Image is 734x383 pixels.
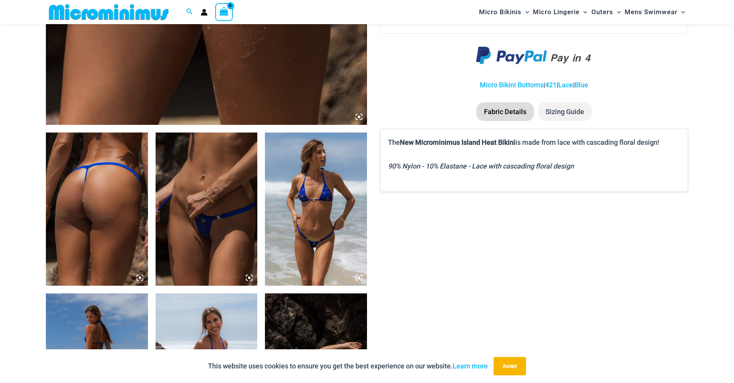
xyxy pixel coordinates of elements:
img: Island Heat Ocean 309 Top 421 Bottom 01 [265,133,367,286]
button: Accept [494,357,526,375]
p: This website uses cookies to ensure you get the best experience on our website. [208,360,488,372]
i: 90% Nylon - 10% Elastane - Lace with cascading floral design [388,162,574,170]
p: The is made from lace with cascading floral design! [388,137,680,148]
a: Lace [558,81,573,89]
a: Search icon link [186,7,193,17]
span: Mens Swimwear [625,2,677,22]
a: Mens SwimwearMenu ToggleMenu Toggle [623,2,687,22]
span: Micro Lingerie [533,2,580,22]
img: Island Heat Ocean 421 Bottom 03 [156,133,258,286]
a: Learn more [453,362,488,370]
span: Outers [591,2,613,22]
a: Blue [575,81,588,89]
a: Micro BikinisMenu ToggleMenu Toggle [477,2,531,22]
img: Island Heat Ocean 421 Bottom 02 [46,133,148,286]
img: MM SHOP LOGO FLAT [46,3,172,21]
b: New Microminimus Island Heat Bikini [400,138,515,146]
li: Fabric Details [476,102,534,121]
span: Micro Bikinis [479,2,521,22]
a: Micro LingerieMenu ToggleMenu Toggle [531,2,589,22]
span: Menu Toggle [521,2,529,22]
a: Account icon link [201,9,208,16]
span: Menu Toggle [580,2,587,22]
a: Micro Bikini Bottoms [480,81,544,89]
p: | | | [380,79,688,91]
span: Menu Toggle [677,2,685,22]
a: 421 [545,81,557,89]
span: Menu Toggle [613,2,621,22]
a: OutersMenu ToggleMenu Toggle [589,2,623,22]
li: Sizing Guide [538,102,592,121]
nav: Site Navigation [476,1,688,23]
a: View Shopping Cart, empty [215,3,233,21]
